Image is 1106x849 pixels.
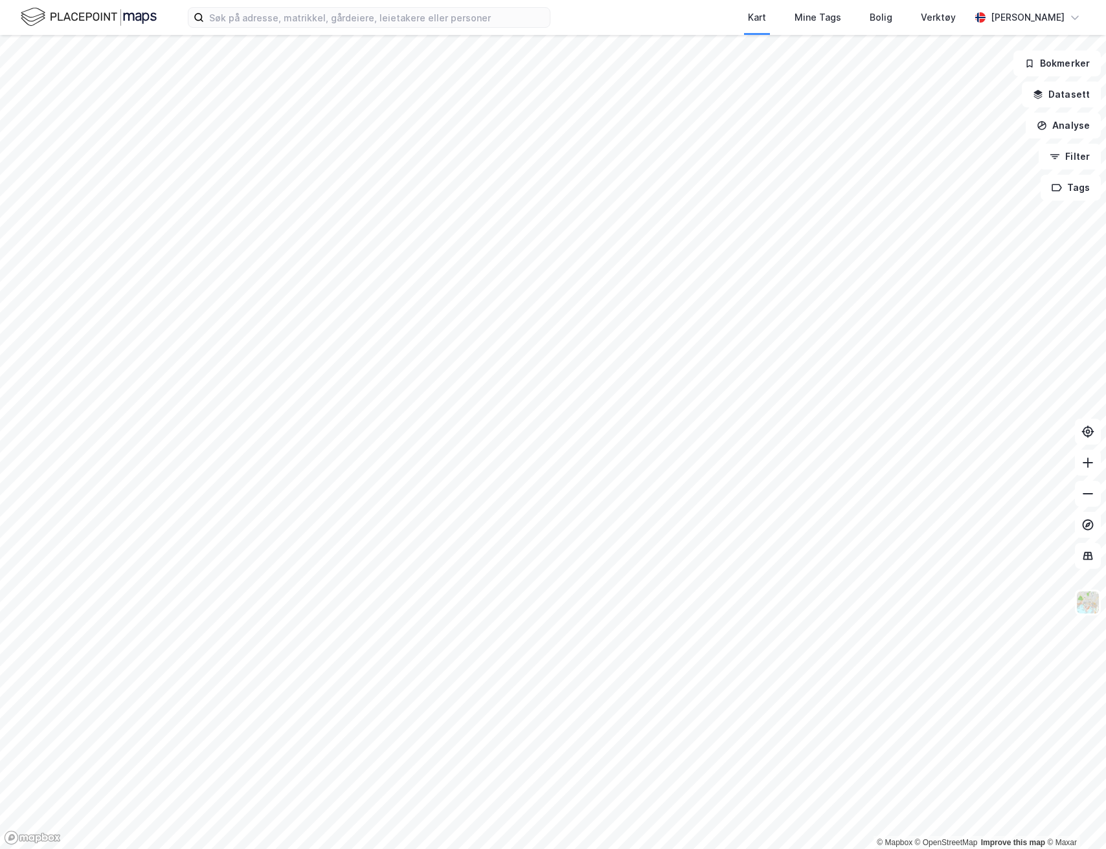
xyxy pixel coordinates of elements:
div: Kontrollprogram for chat [1041,787,1106,849]
a: Mapbox homepage [4,830,61,845]
button: Tags [1041,175,1101,201]
button: Analyse [1026,113,1101,138]
div: Bolig [870,10,892,25]
img: logo.f888ab2527a4732fd821a326f86c7f29.svg [21,6,157,28]
iframe: Chat Widget [1041,787,1106,849]
a: OpenStreetMap [915,838,978,847]
button: Filter [1039,144,1101,170]
div: [PERSON_NAME] [991,10,1065,25]
div: Verktøy [921,10,956,25]
button: Bokmerker [1013,50,1101,76]
div: Mine Tags [795,10,841,25]
div: Kart [748,10,766,25]
a: Mapbox [877,838,912,847]
input: Søk på adresse, matrikkel, gårdeiere, leietakere eller personer [204,8,550,27]
a: Improve this map [981,838,1045,847]
button: Datasett [1022,82,1101,107]
img: Z [1076,590,1100,615]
